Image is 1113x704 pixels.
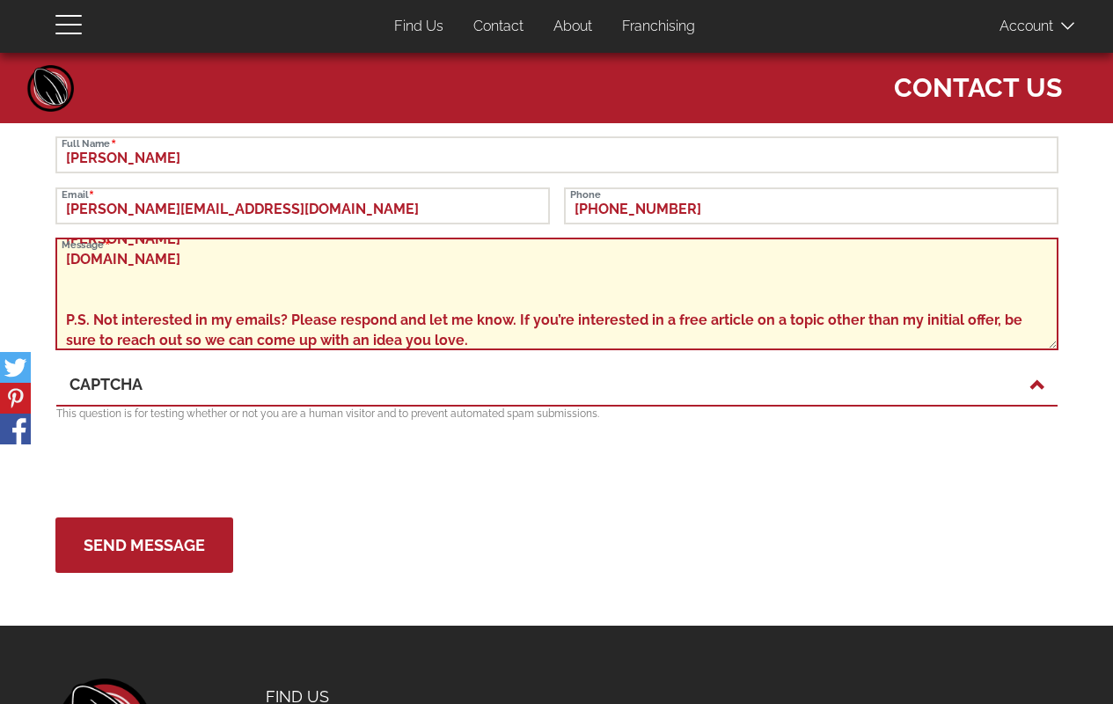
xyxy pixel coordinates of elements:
input: Full Name [55,136,1058,173]
button: Send Message [55,517,233,573]
span: Contact Us [894,62,1062,106]
input: Email [55,187,550,224]
input: Phone [564,187,1058,224]
a: CAPTCHA [70,373,1044,396]
a: About [540,10,605,44]
iframe: reCAPTCHA [56,430,324,499]
p: This question is for testing whether or not you are a human visitor and to prevent automated spam... [56,407,1058,422]
a: Franchising [609,10,708,44]
a: Home [25,62,77,114]
a: Contact [460,10,537,44]
a: Find Us [381,10,457,44]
